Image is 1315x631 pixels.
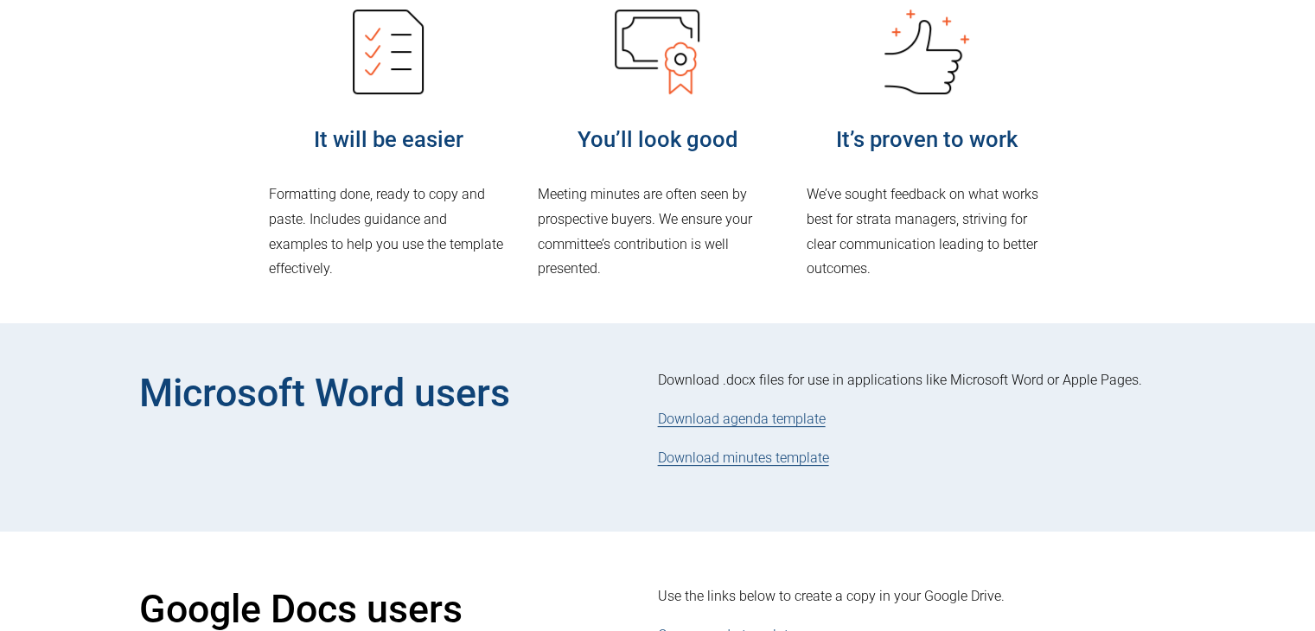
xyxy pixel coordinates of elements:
[658,449,829,466] a: Download minutes template
[658,411,826,427] a: Download agenda template
[658,368,1177,393] p: Download .docx files for use in applications like Microsoft Word or Apple Pages.
[269,124,508,155] h4: It will be easier
[658,584,1177,609] p: Use the links below to create a copy in your Google Drive.
[538,124,777,155] h4: You’ll look good
[538,182,777,282] p: Meeting minutes are often seen by prospective buyers. We ensure your committee’s contribution is ...
[269,182,508,282] p: Formatting done, ready to copy and paste. Includes guidance and examples to help you use the temp...
[807,182,1046,282] p: We’ve sought feedback on what works best for strata managers, striving for clear communication le...
[139,368,571,418] h2: Microsoft Word users
[807,124,1046,155] h4: It’s proven to work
